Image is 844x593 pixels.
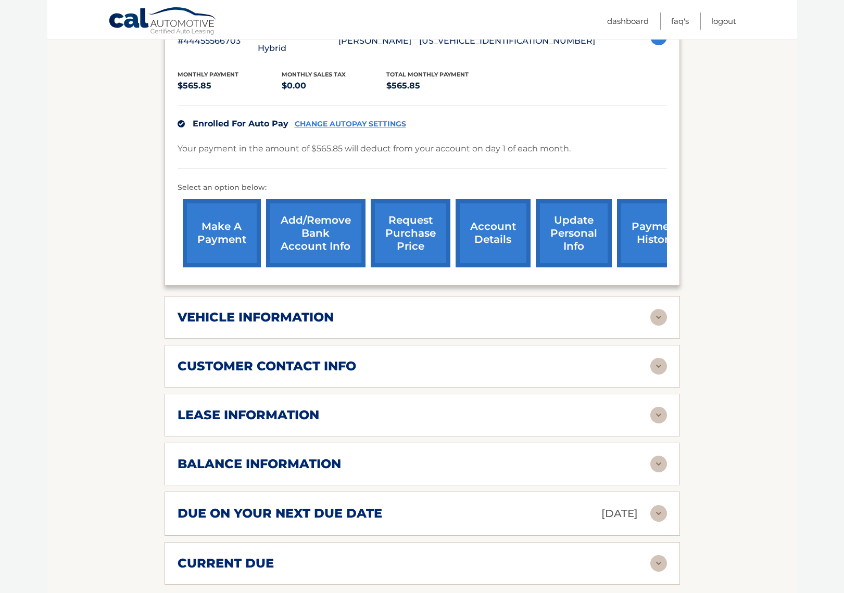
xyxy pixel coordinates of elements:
a: CHANGE AUTOPAY SETTINGS [295,120,406,128]
img: accordion-rest.svg [650,555,667,572]
h2: lease information [178,407,319,423]
p: Select an option below: [178,182,667,194]
a: account details [456,199,531,267]
p: $565.85 [178,79,282,93]
a: FAQ's [671,12,689,30]
a: Dashboard [607,12,649,30]
a: request purchase price [371,199,450,267]
p: Your payment in the amount of $565.85 will deduct from your account on day 1 of each month. [178,141,571,156]
span: Monthly Payment [178,71,238,78]
a: payment history [617,199,695,267]
a: update personal info [536,199,612,267]
img: accordion-rest.svg [650,358,667,375]
a: Logout [711,12,736,30]
span: Total Monthly Payment [386,71,469,78]
a: Cal Automotive [108,7,218,37]
img: accordion-rest.svg [650,309,667,326]
p: 2023 Honda CR-V Hybrid [258,27,338,56]
img: check.svg [178,120,185,127]
a: make a payment [183,199,261,267]
p: [PERSON_NAME] [338,34,419,48]
img: accordion-rest.svg [650,407,667,423]
p: [DATE] [601,505,638,523]
h2: customer contact info [178,358,356,374]
h2: current due [178,556,274,571]
h2: vehicle information [178,310,334,325]
h2: balance information [178,456,341,472]
h2: due on your next due date [178,506,382,521]
p: [US_VEHICLE_IDENTIFICATION_NUMBER] [419,34,595,48]
p: $0.00 [282,79,386,93]
img: accordion-rest.svg [650,456,667,472]
p: $565.85 [386,79,491,93]
a: Add/Remove bank account info [266,199,366,267]
p: #44455566703 [178,34,258,48]
img: accordion-rest.svg [650,505,667,522]
span: Monthly sales Tax [282,71,346,78]
span: Enrolled For Auto Pay [193,119,288,128]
